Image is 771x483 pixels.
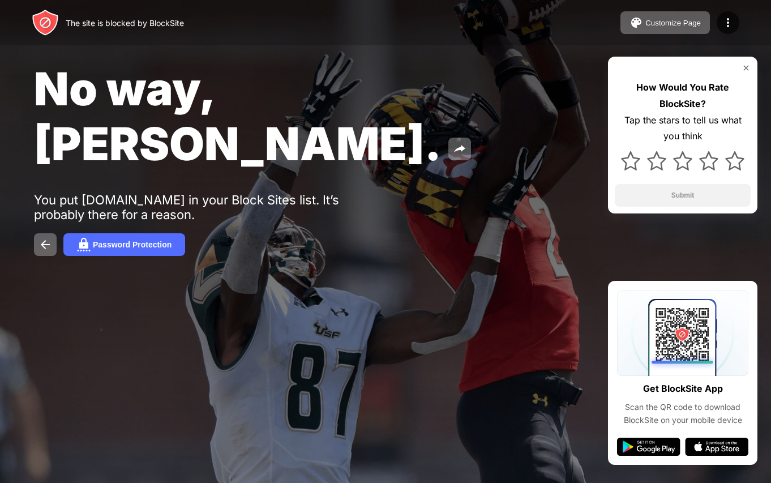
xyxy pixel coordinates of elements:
[63,233,185,256] button: Password Protection
[38,238,52,251] img: back.svg
[629,16,643,29] img: pallet.svg
[617,438,680,456] img: google-play.svg
[34,193,384,222] div: You put [DOMAIN_NAME] in your Block Sites list. It’s probably there for a reason.
[699,151,718,170] img: star.svg
[725,151,744,170] img: star.svg
[32,9,59,36] img: header-logo.svg
[647,151,666,170] img: star.svg
[615,184,751,207] button: Submit
[615,79,751,112] div: How Would You Rate BlockSite?
[620,11,710,34] button: Customize Page
[77,238,91,251] img: password.svg
[643,381,723,397] div: Get BlockSite App
[721,16,735,29] img: menu-icon.svg
[617,290,748,376] img: qrcode.svg
[453,142,466,156] img: share.svg
[645,19,701,27] div: Customize Page
[34,61,442,171] span: No way, [PERSON_NAME].
[617,401,748,426] div: Scan the QR code to download BlockSite on your mobile device
[673,151,692,170] img: star.svg
[615,112,751,145] div: Tap the stars to tell us what you think
[742,63,751,72] img: rate-us-close.svg
[66,18,184,28] div: The site is blocked by BlockSite
[93,240,172,249] div: Password Protection
[621,151,640,170] img: star.svg
[685,438,748,456] img: app-store.svg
